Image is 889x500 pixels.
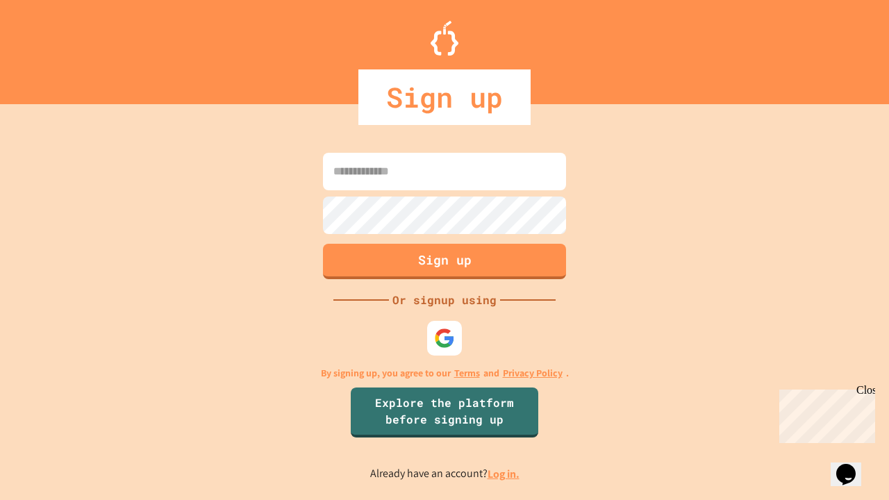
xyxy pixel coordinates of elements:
[434,328,455,349] img: google-icon.svg
[831,444,875,486] iframe: chat widget
[321,366,569,381] p: By signing up, you agree to our and .
[454,366,480,381] a: Terms
[488,467,520,481] a: Log in.
[323,244,566,279] button: Sign up
[389,292,500,308] div: Or signup using
[503,366,563,381] a: Privacy Policy
[351,387,538,437] a: Explore the platform before signing up
[370,465,520,483] p: Already have an account?
[6,6,96,88] div: Chat with us now!Close
[358,69,531,125] div: Sign up
[431,21,458,56] img: Logo.svg
[774,384,875,443] iframe: chat widget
